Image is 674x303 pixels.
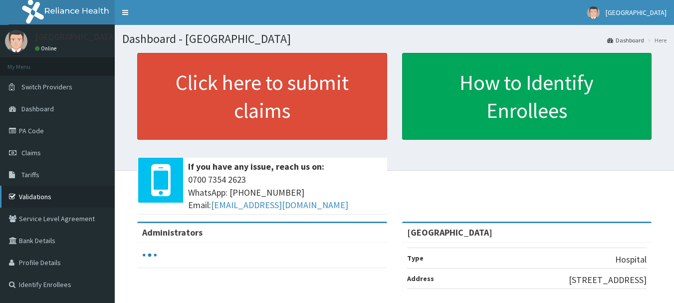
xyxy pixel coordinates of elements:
[211,199,348,211] a: [EMAIL_ADDRESS][DOMAIN_NAME]
[142,227,203,238] b: Administrators
[35,45,59,52] a: Online
[606,8,667,17] span: [GEOGRAPHIC_DATA]
[645,36,667,44] li: Here
[569,274,647,287] p: [STREET_ADDRESS]
[137,53,387,140] a: Click here to submit claims
[21,170,39,179] span: Tariffs
[21,148,41,157] span: Claims
[188,161,324,172] b: If you have any issue, reach us on:
[21,104,54,113] span: Dashboard
[5,30,27,52] img: User Image
[402,53,652,140] a: How to Identify Enrollees
[587,6,600,19] img: User Image
[407,274,434,283] b: Address
[142,248,157,263] svg: audio-loading
[35,32,117,41] p: [GEOGRAPHIC_DATA]
[407,227,492,238] strong: [GEOGRAPHIC_DATA]
[188,173,382,212] span: 0700 7354 2623 WhatsApp: [PHONE_NUMBER] Email:
[407,254,424,263] b: Type
[607,36,644,44] a: Dashboard
[615,253,647,266] p: Hospital
[21,82,72,91] span: Switch Providers
[122,32,667,45] h1: Dashboard - [GEOGRAPHIC_DATA]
